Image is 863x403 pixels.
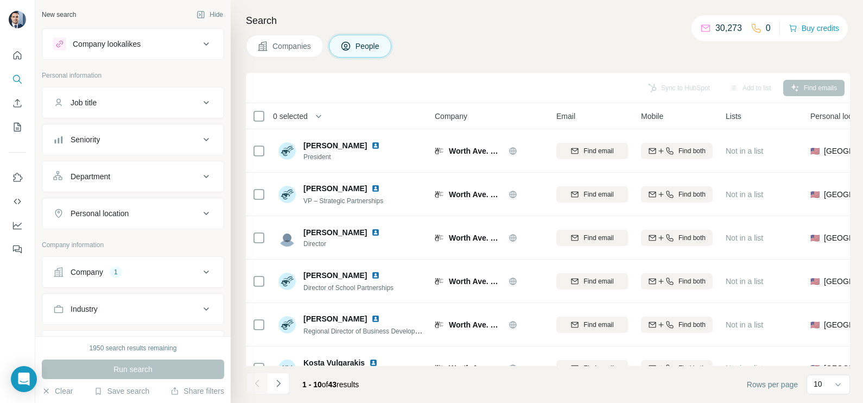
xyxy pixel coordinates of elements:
[435,320,443,329] img: Logo of Worth Ave. Group
[449,146,503,156] span: Worth Ave. Group
[303,284,394,292] span: Director of School Partnerships
[641,360,713,376] button: Find both
[303,197,383,205] span: VP – Strategic Partnerships
[449,276,503,287] span: Worth Ave. Group
[766,22,771,35] p: 0
[303,313,367,324] span: [PERSON_NAME]
[42,333,224,359] button: HQ location
[71,97,97,108] div: Job title
[278,142,296,160] img: Avatar
[42,296,224,322] button: Industry
[278,316,296,333] img: Avatar
[9,117,26,137] button: My lists
[371,228,380,237] img: LinkedIn logo
[449,319,503,330] span: Worth Ave. Group
[810,232,820,243] span: 🇺🇸
[641,186,713,203] button: Find both
[583,233,613,243] span: Find email
[94,386,149,396] button: Save search
[11,366,37,392] div: Open Intercom Messenger
[678,233,706,243] span: Find both
[303,140,367,151] span: [PERSON_NAME]
[71,267,103,278] div: Company
[110,267,122,277] div: 1
[435,190,443,199] img: Logo of Worth Ave. Group
[435,364,443,373] img: Logo of Worth Ave. Group
[9,240,26,259] button: Feedback
[278,360,296,377] div: KV
[583,276,613,286] span: Find email
[42,240,224,250] p: Company information
[9,192,26,211] button: Use Surfe API
[556,143,628,159] button: Find email
[678,276,706,286] span: Find both
[641,143,713,159] button: Find both
[71,171,110,182] div: Department
[641,273,713,289] button: Find both
[583,190,613,199] span: Find email
[303,227,367,238] span: [PERSON_NAME]
[810,276,820,287] span: 🇺🇸
[435,147,443,155] img: Logo of Worth Ave. Group
[42,127,224,153] button: Seniority
[726,277,763,286] span: Not in a list
[273,111,308,122] span: 0 selected
[371,271,380,280] img: LinkedIn logo
[302,380,322,389] span: 1 - 10
[356,41,380,52] span: People
[556,360,628,376] button: Find email
[435,277,443,286] img: Logo of Worth Ave. Group
[322,380,328,389] span: of
[278,186,296,203] img: Avatar
[71,134,100,145] div: Seniority
[726,147,763,155] span: Not in a list
[90,343,177,353] div: 1950 search results remaining
[71,304,98,314] div: Industry
[278,273,296,290] img: Avatar
[726,190,763,199] span: Not in a list
[449,363,503,374] span: Worth Ave. Group
[303,357,365,368] span: Kosta Vulgarakis
[268,373,289,394] button: Navigate to next page
[556,186,628,203] button: Find email
[726,320,763,329] span: Not in a list
[9,93,26,113] button: Enrich CSV
[678,146,706,156] span: Find both
[371,314,380,323] img: LinkedIn logo
[678,320,706,330] span: Find both
[303,152,393,162] span: President
[747,379,798,390] span: Rows per page
[189,7,231,23] button: Hide
[278,229,296,247] img: Avatar
[789,21,839,36] button: Buy credits
[371,141,380,150] img: LinkedIn logo
[42,259,224,285] button: Company1
[810,146,820,156] span: 🇺🇸
[42,163,224,190] button: Department
[9,46,26,65] button: Quick start
[810,319,820,330] span: 🇺🇸
[726,234,763,242] span: Not in a list
[726,111,741,122] span: Lists
[303,239,393,249] span: Director
[449,189,503,200] span: Worth Ave. Group
[9,168,26,187] button: Use Surfe on LinkedIn
[170,386,224,396] button: Share filters
[556,273,628,289] button: Find email
[371,184,380,193] img: LinkedIn logo
[810,363,820,374] span: 🇺🇸
[42,10,76,20] div: New search
[435,111,467,122] span: Company
[303,326,429,335] span: Regional Director of Business Development
[9,11,26,28] img: Avatar
[42,90,224,116] button: Job title
[556,230,628,246] button: Find email
[73,39,141,49] div: Company lookalikes
[810,189,820,200] span: 🇺🇸
[71,208,129,219] div: Personal location
[814,379,822,389] p: 10
[583,320,613,330] span: Find email
[42,31,224,57] button: Company lookalikes
[583,363,613,373] span: Find email
[9,216,26,235] button: Dashboard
